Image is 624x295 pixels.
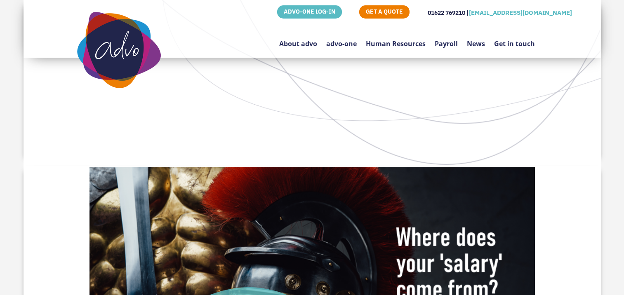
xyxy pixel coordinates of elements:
span: 01622 769210 | [428,9,469,16]
a: [EMAIL_ADDRESS][DOMAIN_NAME] [469,9,572,16]
a: Get in touch [494,20,535,59]
a: About advo [279,20,317,59]
a: Payroll [435,20,458,59]
a: GET A QUOTE [359,5,410,19]
a: ADVO-ONE LOG-IN [277,5,342,19]
a: advo-one [326,20,357,59]
a: Human Resources [366,20,426,59]
a: News [467,20,485,59]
